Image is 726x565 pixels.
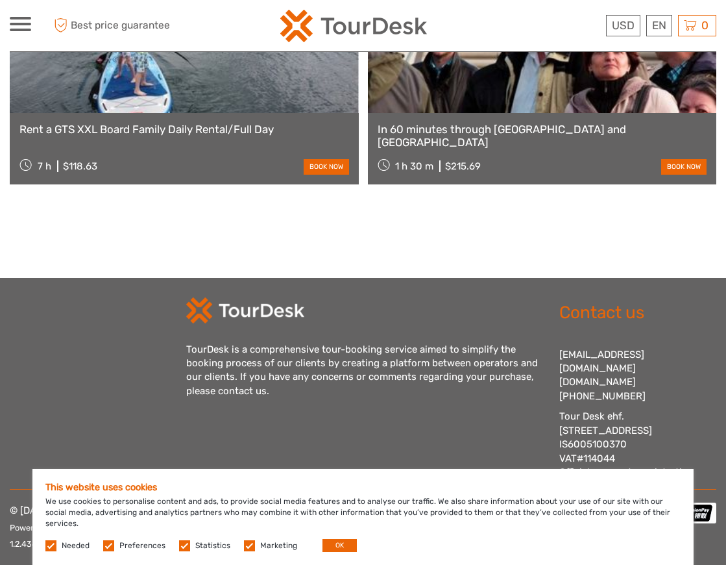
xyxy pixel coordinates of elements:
[10,503,232,553] p: © [DATE] - [DATE] Tourdesk. All Rights Reserved.
[119,540,165,551] label: Preferences
[62,540,90,551] label: Needed
[559,410,716,479] div: Tour Desk ehf. [STREET_ADDRESS] IS6005100370 VAT#114044
[32,469,694,565] div: We use cookies to personalise content and ads, to provide social media features and to analyse ou...
[45,482,681,493] h5: This website uses cookies
[10,523,199,533] small: Powered by - |
[10,539,106,549] small: 1.2.4349 - a1b6efbe6b5a
[445,160,481,172] div: $215.69
[186,297,304,323] img: td-logo-white.png
[559,303,716,323] h2: Contact us
[559,348,716,404] div: [EMAIL_ADDRESS][DOMAIN_NAME] [PHONE_NUMBER]
[195,540,230,551] label: Statistics
[699,19,710,32] span: 0
[646,15,672,36] div: EN
[378,123,707,149] a: In 60 minutes through [GEOGRAPHIC_DATA] and [GEOGRAPHIC_DATA]
[304,159,349,174] a: book now
[19,123,349,136] a: Rent a GTS XXL Board Family Daily Rental/Full Day
[559,466,694,478] a: Official corporate registration
[260,540,297,551] label: Marketing
[63,160,97,172] div: $118.63
[395,160,433,172] span: 1 h 30 m
[51,15,186,36] span: Best price guarantee
[559,376,636,388] a: [DOMAIN_NAME]
[38,160,51,172] span: 7 h
[322,539,357,552] button: OK
[186,343,540,399] div: TourDesk is a comprehensive tour-booking service aimed to simplify the booking process of our cli...
[612,19,635,32] span: USD
[280,10,427,42] img: 2254-3441b4b5-4e5f-4d00-b396-31f1d84a6ebf_logo_small.png
[661,159,707,174] a: book now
